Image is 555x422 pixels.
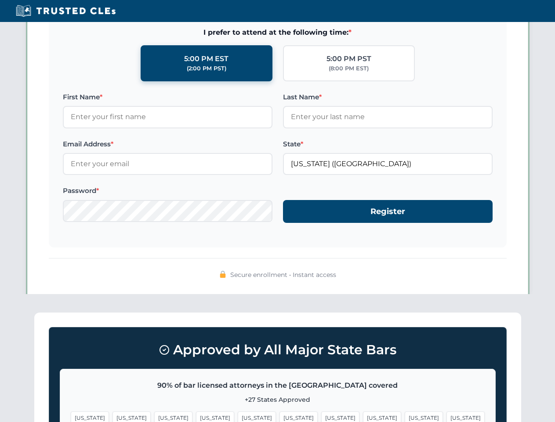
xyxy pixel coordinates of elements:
[71,395,485,404] p: +27 States Approved
[283,92,493,102] label: Last Name
[63,92,272,102] label: First Name
[71,380,485,391] p: 90% of bar licensed attorneys in the [GEOGRAPHIC_DATA] covered
[13,4,118,18] img: Trusted CLEs
[283,139,493,149] label: State
[283,106,493,128] input: Enter your last name
[326,53,371,65] div: 5:00 PM PST
[63,139,272,149] label: Email Address
[63,186,272,196] label: Password
[283,153,493,175] input: Louisiana (LA)
[184,53,229,65] div: 5:00 PM EST
[219,271,226,278] img: 🔒
[230,270,336,280] span: Secure enrollment • Instant access
[283,200,493,223] button: Register
[187,64,226,73] div: (2:00 PM PST)
[329,64,369,73] div: (8:00 PM EST)
[63,106,272,128] input: Enter your first name
[60,338,496,362] h3: Approved by All Major State Bars
[63,153,272,175] input: Enter your email
[63,27,493,38] span: I prefer to attend at the following time:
